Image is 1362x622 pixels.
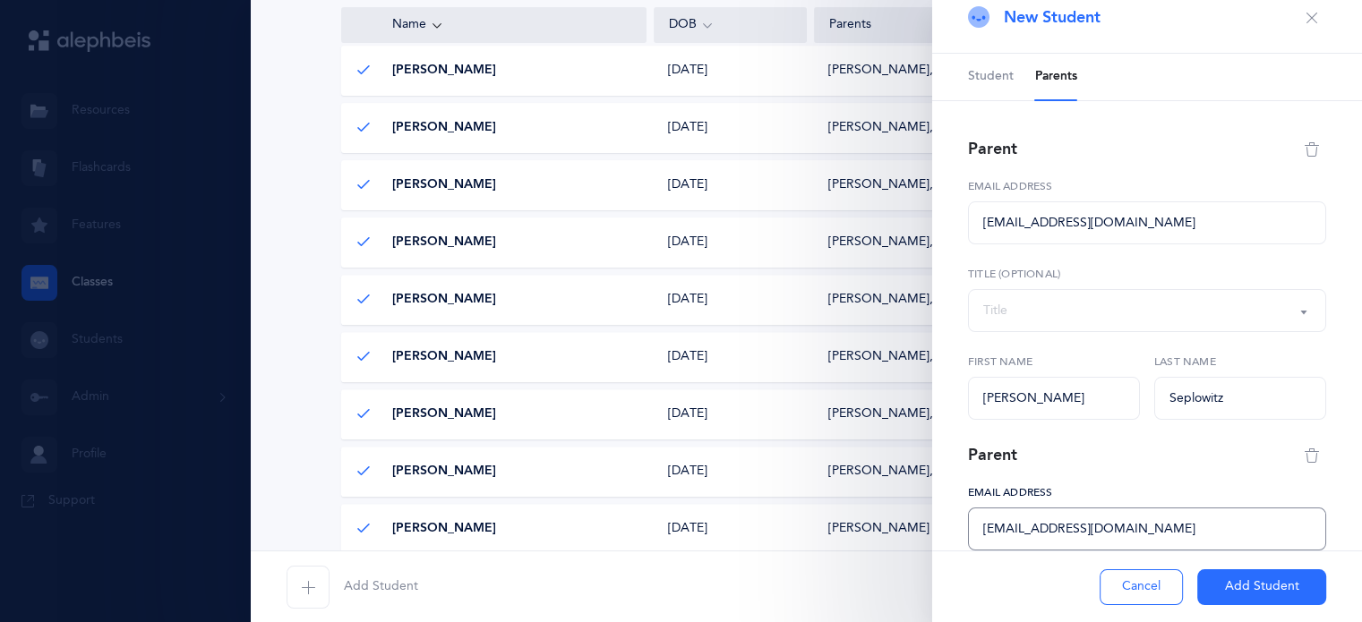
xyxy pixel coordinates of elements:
div: [PERSON_NAME], [PERSON_NAME] [828,176,1038,194]
div: [DATE] [654,119,807,137]
span: [PERSON_NAME] [392,463,496,481]
div: Title [983,302,1007,320]
span: New Student [1004,6,1101,29]
div: [DATE] [654,62,807,80]
div: [PERSON_NAME], [PERSON_NAME] [828,405,1038,423]
div: Parent [968,138,1017,160]
div: Parent [968,444,1017,466]
div: [DATE] [654,348,807,366]
div: [DATE] [654,291,807,309]
div: [DATE] [654,405,807,423]
div: [DATE] [654,234,807,251]
div: [PERSON_NAME], [PERSON_NAME] [828,291,1038,309]
div: [PERSON_NAME], [PERSON_NAME] [828,62,1038,80]
button: Cancel [1100,569,1183,605]
div: [PERSON_NAME] (Mo) [PERSON_NAME], [PERSON_NAME] [828,520,1172,538]
div: [DATE] [654,176,807,194]
input: joe@gmail.com [968,507,1326,550]
div: [PERSON_NAME], [PERSON_NAME] [828,119,1038,137]
input: joe@gmail.com [968,201,1326,244]
span: [PERSON_NAME] [392,291,496,309]
label: Last name [1154,354,1326,370]
span: Name [356,16,426,34]
div: [PERSON_NAME], [PERSON_NAME] [828,234,1038,251]
div: [DATE] [654,463,807,481]
label: Email address [968,484,1326,500]
span: [PERSON_NAME] [392,119,496,137]
span: [PERSON_NAME] [392,176,496,194]
div: Parents [829,16,1257,34]
div: [PERSON_NAME], [PERSON_NAME] [828,463,1038,481]
button: Add Student [1197,569,1326,605]
label: Title (Optional) [968,266,1326,282]
div: [DATE] [654,520,807,538]
span: [PERSON_NAME] [392,62,496,80]
span: Add Student [344,578,418,596]
span: [PERSON_NAME] [392,520,496,538]
div: DOB [669,15,792,35]
button: Title [968,289,1326,332]
span: [PERSON_NAME] [392,234,496,251]
label: Email address [968,178,1326,194]
button: Add Student [287,566,418,609]
iframe: Drift Widget Chat Controller [1272,533,1341,601]
label: First name [968,354,1140,370]
div: [PERSON_NAME], [PERSON_NAME] [828,348,1038,366]
span: Student [968,68,1014,86]
span: [PERSON_NAME] [392,348,496,366]
span: [PERSON_NAME] [392,405,496,423]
